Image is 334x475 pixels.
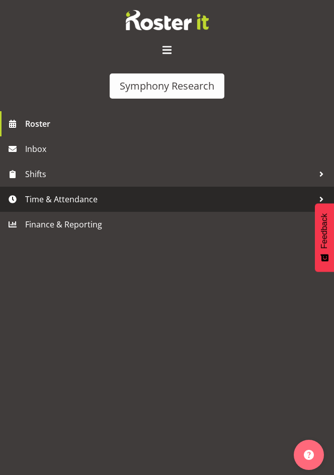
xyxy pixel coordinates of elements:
[320,213,329,249] span: Feedback
[120,78,214,94] div: Symphony Research
[25,217,314,232] span: Finance & Reporting
[25,116,329,131] span: Roster
[304,450,314,460] img: help-xxl-2.png
[25,141,329,156] span: Inbox
[25,167,314,182] span: Shifts
[315,203,334,272] button: Feedback - Show survey
[126,10,209,30] img: Rosterit website logo
[25,192,314,207] span: Time & Attendance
